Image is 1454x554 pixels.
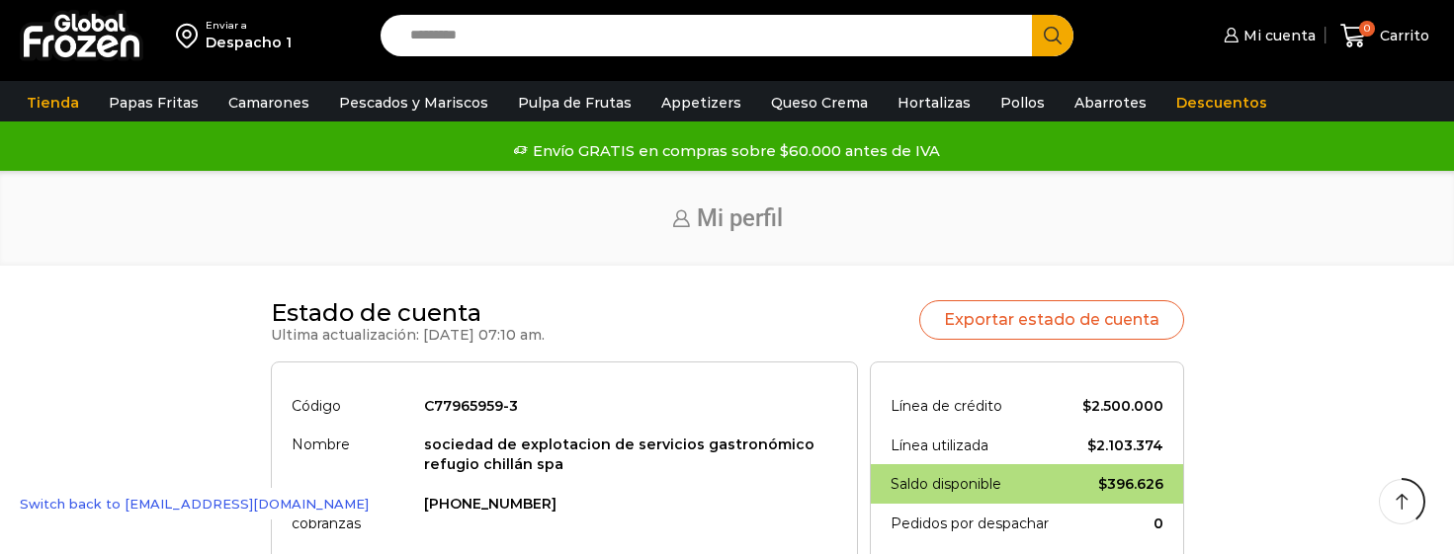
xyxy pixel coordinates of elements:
[761,84,878,121] a: Queso Crema
[508,84,641,121] a: Pulpa de Frutas
[1239,26,1316,45] span: Mi cuenta
[206,19,292,33] div: Enviar a
[1098,475,1107,493] span: $
[891,504,1065,543] th: Pedidos por despachar
[1098,475,1163,493] bdi: 396.626
[329,84,498,121] a: Pescados y Mariscos
[17,84,89,121] a: Tienda
[1082,397,1091,415] span: $
[176,19,206,52] img: address-field-icon.svg
[99,84,209,121] a: Papas Fritas
[919,300,1184,340] a: Exportar estado de cuenta
[271,328,545,342] p: Ultima actualización: [DATE] 07:10 am.
[651,84,751,121] a: Appetizers
[292,426,415,485] th: Nombre
[888,84,981,121] a: Hortalizas
[218,84,319,121] a: Camarones
[1166,84,1277,121] a: Descuentos
[1082,397,1163,415] bdi: 2.500.000
[1087,436,1096,454] span: $
[1335,13,1434,59] a: 0 Carrito
[292,484,415,543] th: Teléfono cobranzas
[891,464,1065,504] th: Saldo disponible
[414,382,837,426] td: C77965959-3
[990,84,1055,121] a: Pollos
[1359,21,1375,37] span: 0
[292,382,415,426] th: Código
[1219,16,1316,55] a: Mi cuenta
[414,426,837,485] td: sociedad de explotacion de servicios gastronómico refugio chillán spa
[891,382,1065,426] th: Línea de crédito
[10,488,379,519] a: Switch back to [EMAIL_ADDRESS][DOMAIN_NAME]
[271,299,545,328] h2: Estado de cuenta
[206,33,292,52] div: Despacho 1
[1087,436,1163,454] bdi: 2.103.374
[1375,26,1429,45] span: Carrito
[1065,84,1156,121] a: Abarrotes
[1065,504,1162,543] td: 0
[891,426,1065,465] th: Línea utilizada
[414,484,837,543] td: [PHONE_NUMBER]
[697,204,783,232] span: Mi perfil
[1032,15,1073,56] button: Search button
